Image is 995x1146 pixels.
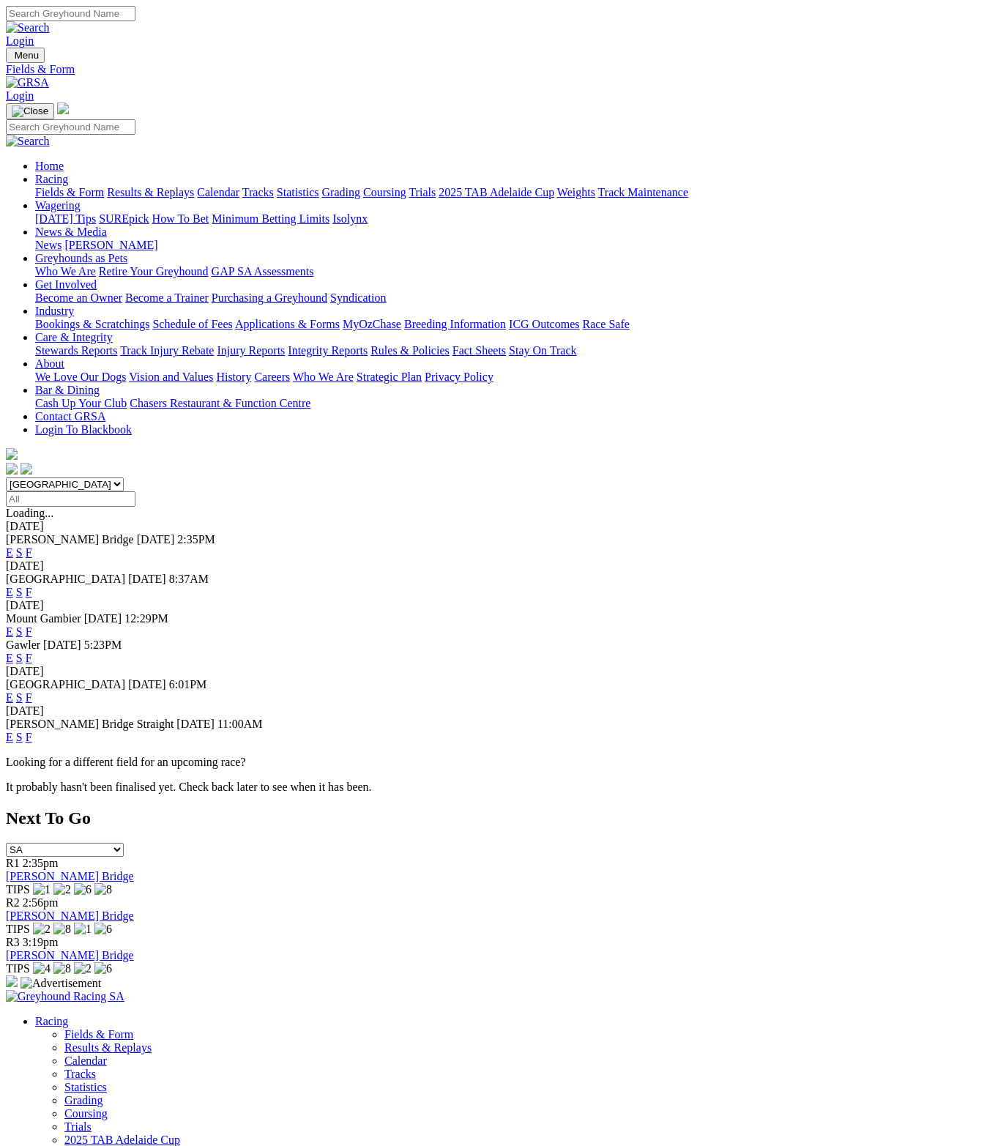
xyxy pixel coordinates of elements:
a: [PERSON_NAME] Bridge [6,870,134,882]
a: GAP SA Assessments [212,265,314,278]
p: Looking for a different field for an upcoming race? [6,756,989,769]
img: facebook.svg [6,463,18,475]
a: Chasers Restaurant & Function Centre [130,397,310,409]
a: Weights [557,186,595,198]
a: E [6,691,13,704]
span: [DATE] [128,573,166,585]
img: 8 [53,923,71,936]
a: [PERSON_NAME] Bridge [6,949,134,961]
img: 4 [33,962,51,975]
a: News [35,239,62,251]
a: E [6,546,13,559]
a: Get Involved [35,278,97,291]
a: S [16,586,23,598]
span: R3 [6,936,20,948]
div: Wagering [35,212,989,226]
a: Isolynx [332,212,368,225]
a: Results & Replays [107,186,194,198]
a: Retire Your Greyhound [99,265,209,278]
a: Breeding Information [404,318,506,330]
a: Login [6,34,34,47]
a: F [26,731,32,743]
a: Fact Sheets [452,344,506,357]
a: Race Safe [582,318,629,330]
span: Loading... [6,507,53,519]
a: Applications & Forms [235,318,340,330]
div: Greyhounds as Pets [35,265,989,278]
a: Become a Trainer [125,291,209,304]
img: 1 [74,923,92,936]
a: We Love Our Dogs [35,371,126,383]
span: [DATE] [137,533,175,546]
a: Minimum Betting Limits [212,212,329,225]
span: 8:37AM [169,573,209,585]
a: Statistics [277,186,319,198]
a: Grading [322,186,360,198]
a: SUREpick [99,212,149,225]
a: Results & Replays [64,1041,152,1054]
img: 2 [74,962,92,975]
span: TIPS [6,923,30,935]
a: Strategic Plan [357,371,422,383]
a: 2025 TAB Adelaide Cup [64,1134,180,1146]
a: MyOzChase [343,318,401,330]
a: Bar & Dining [35,384,100,396]
span: [DATE] [128,678,166,691]
img: logo-grsa-white.png [57,103,69,114]
a: Trials [64,1120,92,1133]
a: News & Media [35,226,107,238]
img: Close [12,105,48,117]
partial: It probably hasn't been finalised yet. Check back later to see when it has been. [6,781,372,793]
a: About [35,357,64,370]
div: About [35,371,989,384]
input: Search [6,119,135,135]
a: [PERSON_NAME] [64,239,157,251]
span: 2:56pm [23,896,59,909]
h2: Next To Go [6,808,989,828]
a: Coursing [64,1107,108,1120]
div: Industry [35,318,989,331]
div: Bar & Dining [35,397,989,410]
span: TIPS [6,962,30,975]
div: Get Involved [35,291,989,305]
a: Care & Integrity [35,331,113,343]
span: 3:19pm [23,936,59,948]
a: Become an Owner [35,291,122,304]
a: Racing [35,1015,68,1027]
a: Coursing [363,186,406,198]
img: 2 [33,923,51,936]
a: S [16,731,23,743]
img: 6 [94,962,112,975]
span: 2:35PM [177,533,215,546]
span: 2:35pm [23,857,59,869]
a: Bookings & Scratchings [35,318,149,330]
img: 6 [74,883,92,896]
a: Vision and Values [129,371,213,383]
img: GRSA [6,76,49,89]
a: Racing [35,173,68,185]
img: Search [6,21,50,34]
a: E [6,625,13,638]
a: F [26,691,32,704]
a: Trials [409,186,436,198]
div: Racing [35,186,989,199]
a: Syndication [330,291,386,304]
a: Fields & Form [64,1028,133,1041]
span: [DATE] [43,639,81,651]
div: News & Media [35,239,989,252]
a: F [26,625,32,638]
a: Schedule of Fees [152,318,232,330]
a: Careers [254,371,290,383]
a: Calendar [197,186,239,198]
img: Greyhound Racing SA [6,990,124,1003]
div: [DATE] [6,599,989,612]
a: Stay On Track [509,344,576,357]
span: R2 [6,896,20,909]
a: Tracks [64,1068,96,1080]
span: Menu [15,50,39,61]
a: E [6,586,13,598]
div: [DATE] [6,704,989,718]
a: Login To Blackbook [35,423,132,436]
a: Privacy Policy [425,371,493,383]
img: 8 [53,962,71,975]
